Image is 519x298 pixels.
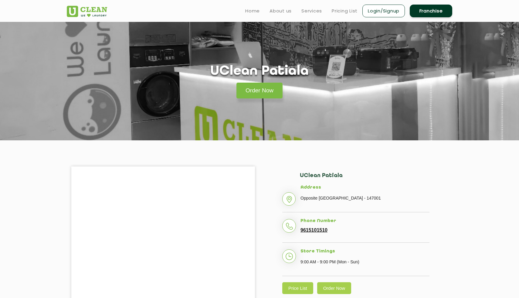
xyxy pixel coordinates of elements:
h1: UClean Patiala [210,64,309,79]
a: Franchise [410,5,452,17]
p: Opposite [GEOGRAPHIC_DATA] - 147001 [300,194,429,203]
a: Home [245,7,260,15]
h5: Phone Number [300,218,429,224]
a: Services [301,7,322,15]
a: About us [270,7,292,15]
p: 9:00 AM - 9:00 PM (Mon - Sun) [300,257,429,266]
h2: UClean Patiala [300,173,429,185]
a: Order Now [236,83,283,98]
h5: Store Timings [300,249,429,254]
h5: Address [300,185,429,190]
img: UClean Laundry and Dry Cleaning [67,6,107,17]
a: Price List [282,282,313,294]
a: Login/Signup [362,5,405,17]
a: 9615101510 [300,228,327,233]
a: Order Now [317,282,351,294]
a: Pricing List [332,7,358,15]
